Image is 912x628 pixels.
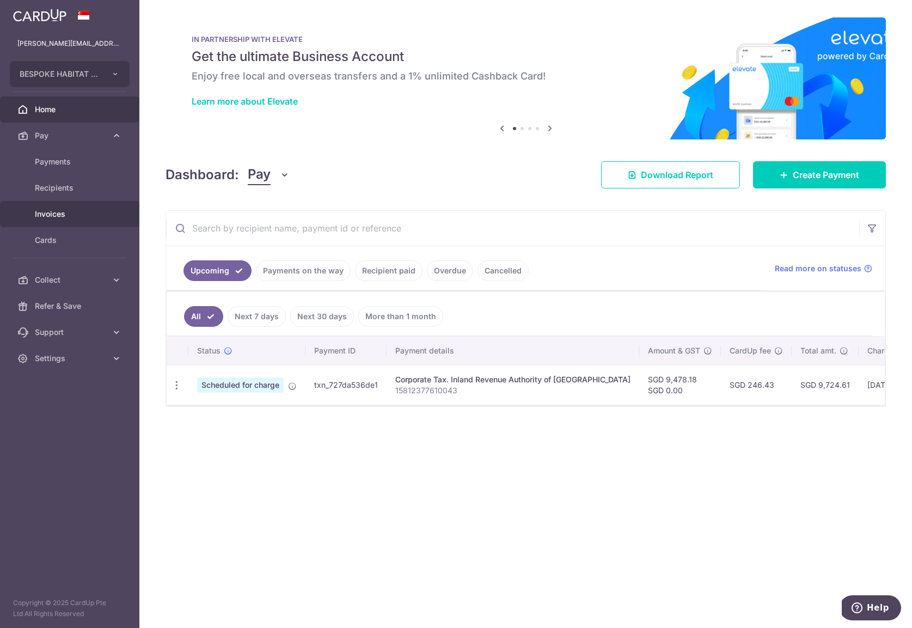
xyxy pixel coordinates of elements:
[792,365,859,405] td: SGD 9,724.61
[166,17,886,139] img: Renovation banner
[355,260,423,281] a: Recipient paid
[248,164,271,185] span: Pay
[192,96,298,107] a: Learn more about Elevate
[305,337,387,365] th: Payment ID
[192,35,860,44] p: IN PARTNERSHIP WITH ELEVATE
[775,263,861,274] span: Read more on statuses
[35,130,107,141] span: Pay
[35,235,107,246] span: Cards
[842,595,901,623] iframe: Opens a widget where you can find more information
[867,345,912,356] span: Charge date
[10,61,130,87] button: BESPOKE HABITAT SHEN PTE. LTD.
[192,70,860,83] h6: Enjoy free local and overseas transfers and a 1% unlimited Cashback Card!
[730,345,771,356] span: CardUp fee
[290,306,354,327] a: Next 30 days
[601,161,740,188] a: Download Report
[166,165,239,185] h4: Dashboard:
[641,168,713,181] span: Download Report
[20,69,100,80] span: BESPOKE HABITAT SHEN PTE. LTD.
[639,365,721,405] td: SGD 9,478.18 SGD 0.00
[13,9,66,22] img: CardUp
[800,345,836,356] span: Total amt.
[35,209,107,220] span: Invoices
[305,365,387,405] td: txn_727da536de1
[17,38,122,49] p: [PERSON_NAME][EMAIL_ADDRESS][DOMAIN_NAME]
[228,306,286,327] a: Next 7 days
[35,156,107,167] span: Payments
[395,374,631,385] div: Corporate Tax. Inland Revenue Authority of [GEOGRAPHIC_DATA]
[753,161,886,188] a: Create Payment
[184,306,223,327] a: All
[721,365,792,405] td: SGD 246.43
[648,345,700,356] span: Amount & GST
[197,377,284,393] span: Scheduled for charge
[35,104,107,115] span: Home
[427,260,473,281] a: Overdue
[166,211,859,246] input: Search by recipient name, payment id or reference
[358,306,443,327] a: More than 1 month
[35,327,107,338] span: Support
[387,337,639,365] th: Payment details
[775,263,872,274] a: Read more on statuses
[192,48,860,65] h5: Get the ultimate Business Account
[197,345,221,356] span: Status
[248,164,290,185] button: Pay
[256,260,351,281] a: Payments on the way
[35,301,107,312] span: Refer & Save
[35,275,107,285] span: Collect
[478,260,529,281] a: Cancelled
[395,385,631,396] p: 15812377610043
[35,353,107,364] span: Settings
[183,260,252,281] a: Upcoming
[35,182,107,193] span: Recipients
[793,168,859,181] span: Create Payment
